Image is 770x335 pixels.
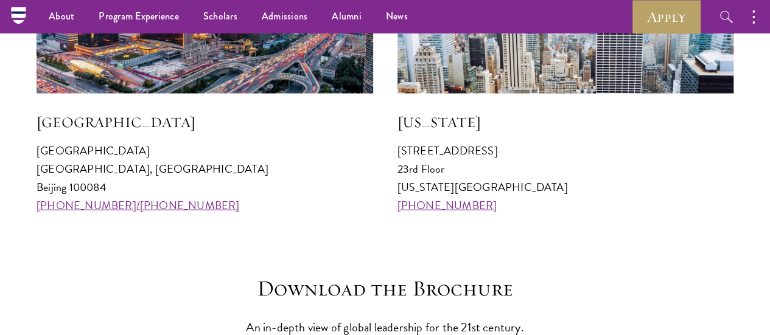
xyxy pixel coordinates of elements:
h3: Download the Brochure [197,275,574,302]
p: [GEOGRAPHIC_DATA] [GEOGRAPHIC_DATA], [GEOGRAPHIC_DATA] Beijing 100084 [37,142,373,215]
a: [PHONE_NUMBER] [397,197,497,213]
p: [STREET_ADDRESS] 23rd Floor [US_STATE][GEOGRAPHIC_DATA] [397,142,734,215]
h5: [US_STATE] [397,112,734,133]
h5: [GEOGRAPHIC_DATA] [37,112,373,133]
a: [PHONE_NUMBER]/[PHONE_NUMBER] [37,197,240,213]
